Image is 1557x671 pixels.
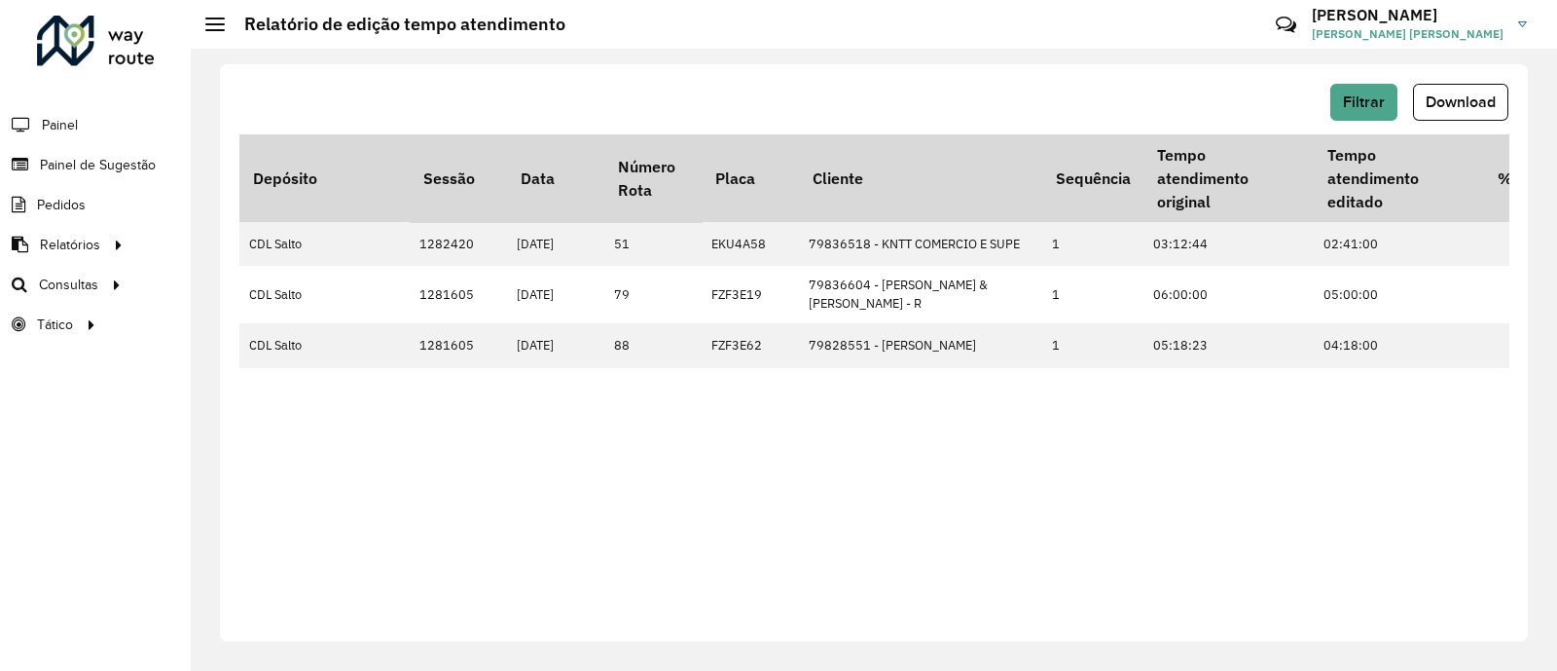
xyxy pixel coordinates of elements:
span: Download [1426,93,1496,110]
td: [DATE] [507,323,604,367]
span: Consultas [39,275,98,295]
h2: Relatório de edição tempo atendimento [225,14,565,35]
th: Sequência [1042,134,1143,222]
td: 1 [1042,222,1143,266]
td: 79828551 - [PERSON_NAME] [799,323,1042,367]
td: FZF3E19 [702,266,799,322]
td: 79836518 - KNTT COMERCIO E SUPE [799,222,1042,266]
td: CDL Salto [239,266,410,322]
td: 1 [1042,266,1143,322]
span: Painel [42,115,78,135]
td: 79836604 - [PERSON_NAME] & [PERSON_NAME] - R [799,266,1042,322]
td: 1281605 [410,323,507,367]
td: 04:18:00 [1314,323,1484,367]
span: Filtrar [1343,93,1385,110]
td: 06:00:00 [1143,266,1314,322]
td: 03:12:44 [1143,222,1314,266]
td: FZF3E62 [702,323,799,367]
button: Filtrar [1330,84,1397,121]
span: Relatórios [40,235,100,255]
td: 05:00:00 [1314,266,1484,322]
span: Tático [37,315,73,335]
td: EKU4A58 [702,222,799,266]
span: Painel de Sugestão [40,155,156,175]
td: 02:41:00 [1314,222,1484,266]
th: Tempo atendimento original [1143,134,1314,222]
th: Tempo atendimento editado [1314,134,1484,222]
td: 79 [604,266,702,322]
td: 88 [604,323,702,367]
span: [PERSON_NAME] [PERSON_NAME] [1312,25,1503,43]
td: CDL Salto [239,323,410,367]
a: Contato Rápido [1265,4,1307,46]
button: Download [1413,84,1508,121]
td: [DATE] [507,222,604,266]
td: 51 [604,222,702,266]
th: Sessão [410,134,507,222]
th: Data [507,134,604,222]
td: 1282420 [410,222,507,266]
td: CDL Salto [239,222,410,266]
h3: [PERSON_NAME] [1312,6,1503,24]
th: Placa [702,134,799,222]
th: Número Rota [604,134,702,222]
span: Pedidos [37,195,86,215]
th: Cliente [799,134,1042,222]
td: 05:18:23 [1143,323,1314,367]
th: Depósito [239,134,410,222]
td: [DATE] [507,266,604,322]
td: 1 [1042,323,1143,367]
td: 1281605 [410,266,507,322]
